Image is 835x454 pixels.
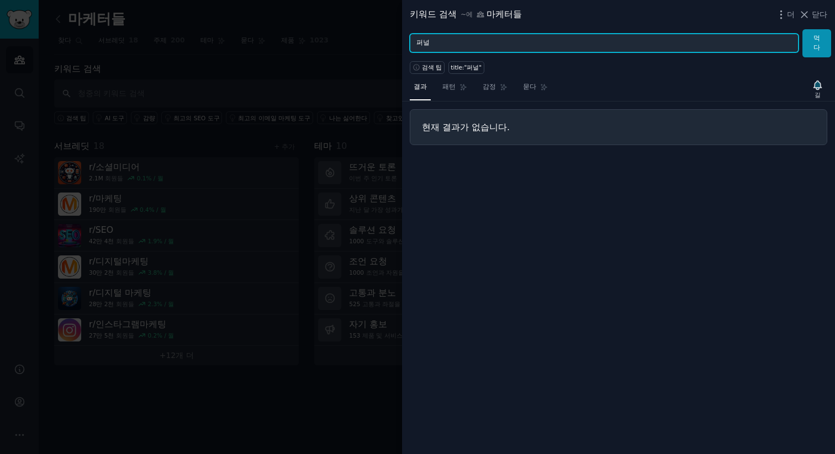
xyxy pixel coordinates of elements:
[451,64,482,71] font: title:"퍼널"
[787,10,795,19] font: 더
[802,29,831,57] button: 먹다
[775,9,795,20] button: 더
[799,9,828,20] button: 닫다
[410,34,799,52] input: 귀하의 사업과 관련된 키워드를 시도해 보세요
[448,61,484,74] a: title:"퍼널"
[812,10,827,19] font: 닫다
[808,78,827,101] button: 길
[410,9,457,19] font: 키워드 검색
[813,34,820,52] font: 먹다
[422,122,510,132] font: 현재 결과가 없습니다.
[519,78,552,101] a: 묻다
[815,92,821,98] font: 길
[438,78,471,101] a: 패턴
[483,83,496,90] font: 감정
[414,83,427,90] font: 결과
[523,83,536,90] font: 묻다
[487,9,522,19] font: 마케터들
[479,78,511,101] a: 감정
[461,10,473,18] font: ~에
[442,83,456,90] font: 패턴
[422,64,442,71] font: 검색 팁
[410,78,431,101] a: 결과
[410,61,445,74] button: 검색 팁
